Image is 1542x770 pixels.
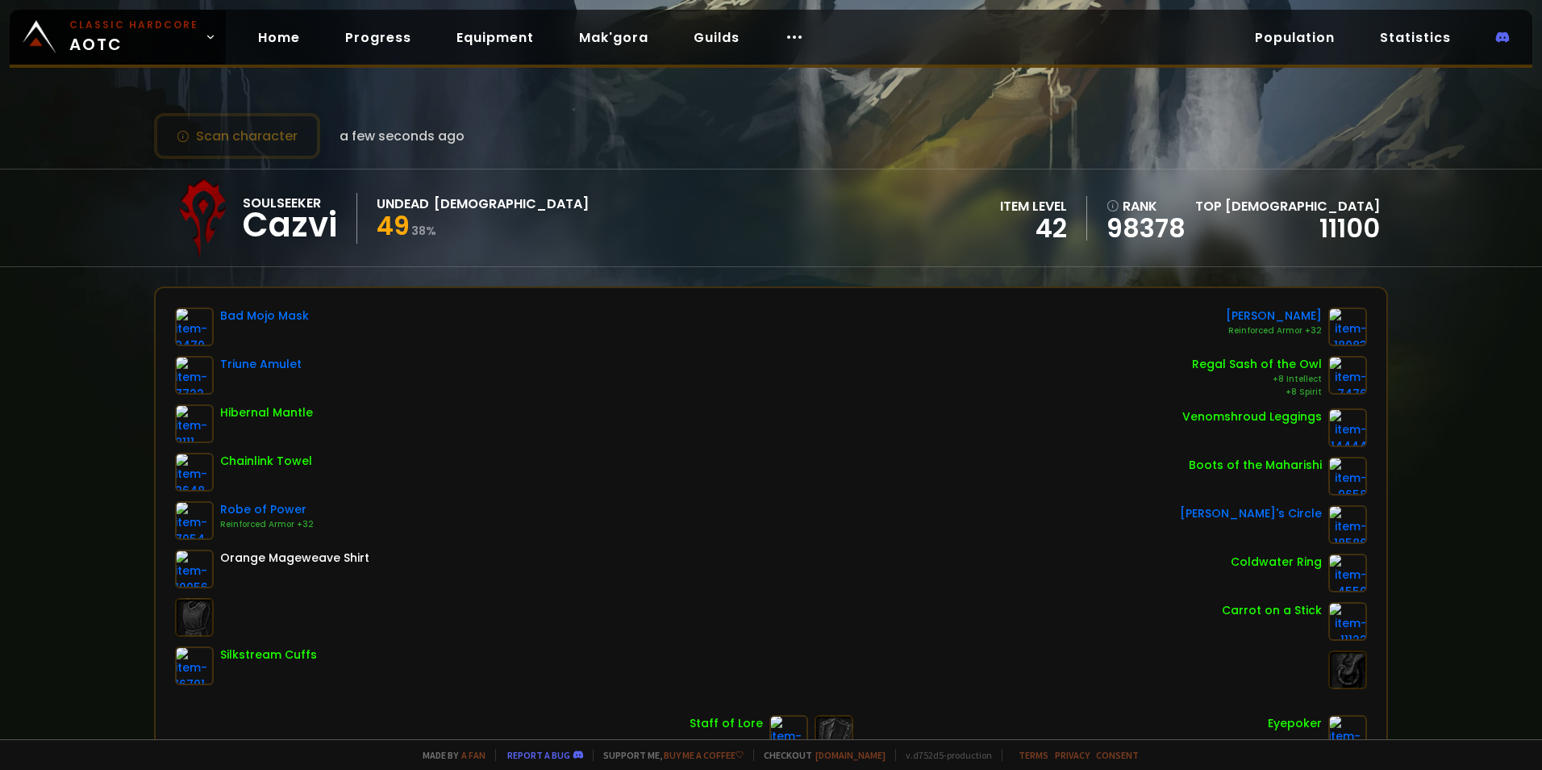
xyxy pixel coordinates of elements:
a: Population [1242,21,1348,54]
img: item-7476 [1328,356,1367,395]
img: item-18586 [1328,505,1367,544]
span: AOTC [69,18,198,56]
div: Regal Sash of the Owl [1192,356,1322,373]
span: v. d752d5 - production [895,749,992,761]
div: Staff of Lore [690,715,763,732]
div: Venomshroud Leggings [1182,408,1322,425]
div: Cazvi [243,213,337,237]
div: item level [1000,196,1067,216]
div: Top [1195,196,1380,216]
small: Classic Hardcore [69,18,198,32]
div: Coldwater Ring [1231,554,1322,571]
img: item-6797 [1328,715,1367,754]
span: a few seconds ago [340,126,465,146]
a: Progress [332,21,424,54]
img: item-9658 [1328,457,1367,496]
div: Triune Amulet [220,356,302,373]
div: [PERSON_NAME] [1226,308,1322,324]
div: Hibernal Mantle [220,404,313,421]
div: +8 Intellect [1192,373,1322,386]
img: item-9648 [175,453,214,492]
span: Checkout [753,749,886,761]
div: rank [1106,196,1186,216]
span: Made by [413,749,486,761]
img: item-16791 [175,647,214,685]
img: item-9470 [175,308,214,346]
span: 49 [377,207,410,244]
a: [DOMAIN_NAME] [815,749,886,761]
a: 98378 [1106,216,1186,241]
img: item-7054 [175,501,214,540]
a: a fan [461,749,486,761]
div: Eyepoker [1268,715,1322,732]
div: Chainlink Towel [220,453,312,470]
div: Reinforced Armor +32 [220,518,314,531]
a: Mak'gora [566,21,661,54]
a: Report a bug [507,749,570,761]
a: Buy me a coffee [664,749,744,761]
a: Terms [1019,749,1048,761]
div: Undead [377,194,429,214]
small: 38 % [411,223,436,239]
div: Silkstream Cuffs [220,647,317,663]
img: item-18083 [1328,308,1367,346]
span: Support me, [593,749,744,761]
img: item-8111 [175,404,214,443]
a: Privacy [1055,749,1090,761]
div: Reinforced Armor +32 [1226,324,1322,337]
a: Consent [1096,749,1139,761]
div: 42 [1000,216,1067,241]
span: [DEMOGRAPHIC_DATA] [1225,197,1380,216]
a: 11100 [1319,210,1380,246]
a: Guilds [681,21,752,54]
div: Orange Mageweave Shirt [220,550,369,567]
div: [PERSON_NAME]'s Circle [1180,505,1322,522]
img: item-7722 [175,356,214,395]
a: Home [245,21,313,54]
img: item-10826 [769,715,808,754]
div: Boots of the Maharishi [1189,457,1322,474]
button: Scan character [154,113,320,159]
a: Classic HardcoreAOTC [10,10,226,65]
div: Carrot on a Stick [1222,602,1322,619]
div: [DEMOGRAPHIC_DATA] [434,194,589,214]
img: item-11122 [1328,602,1367,641]
div: Soulseeker [243,193,337,213]
img: item-14444 [1328,408,1367,447]
div: Bad Mojo Mask [220,308,309,324]
div: +8 Spirit [1192,386,1322,399]
img: item-10056 [175,550,214,588]
a: Equipment [444,21,547,54]
img: item-4550 [1328,554,1367,592]
a: Statistics [1367,21,1464,54]
div: Robe of Power [220,501,314,518]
